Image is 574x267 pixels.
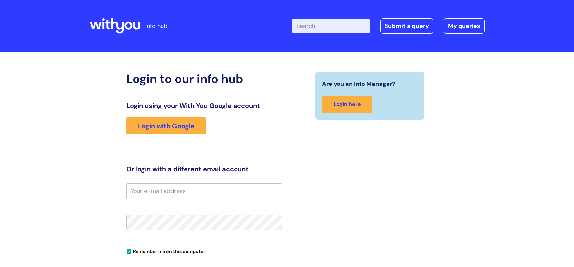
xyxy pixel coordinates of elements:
[126,183,282,199] input: Your e-mail address
[126,72,282,86] h2: Login to our info hub
[444,18,485,34] a: My queries
[126,117,206,134] a: Login with Google
[292,19,370,33] input: Search
[322,79,395,89] span: Are you an Info Manager?
[126,247,205,254] label: Remember me on this computer
[126,165,282,173] h3: Or login with a different email account
[126,102,282,109] h3: Login using your With You Google account
[380,18,433,34] a: Submit a query
[322,96,372,113] a: Login here
[127,250,131,254] input: Remember me on this computer
[126,246,282,256] div: You can uncheck this option if you're logging in from a shared device
[145,21,167,31] p: info hub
